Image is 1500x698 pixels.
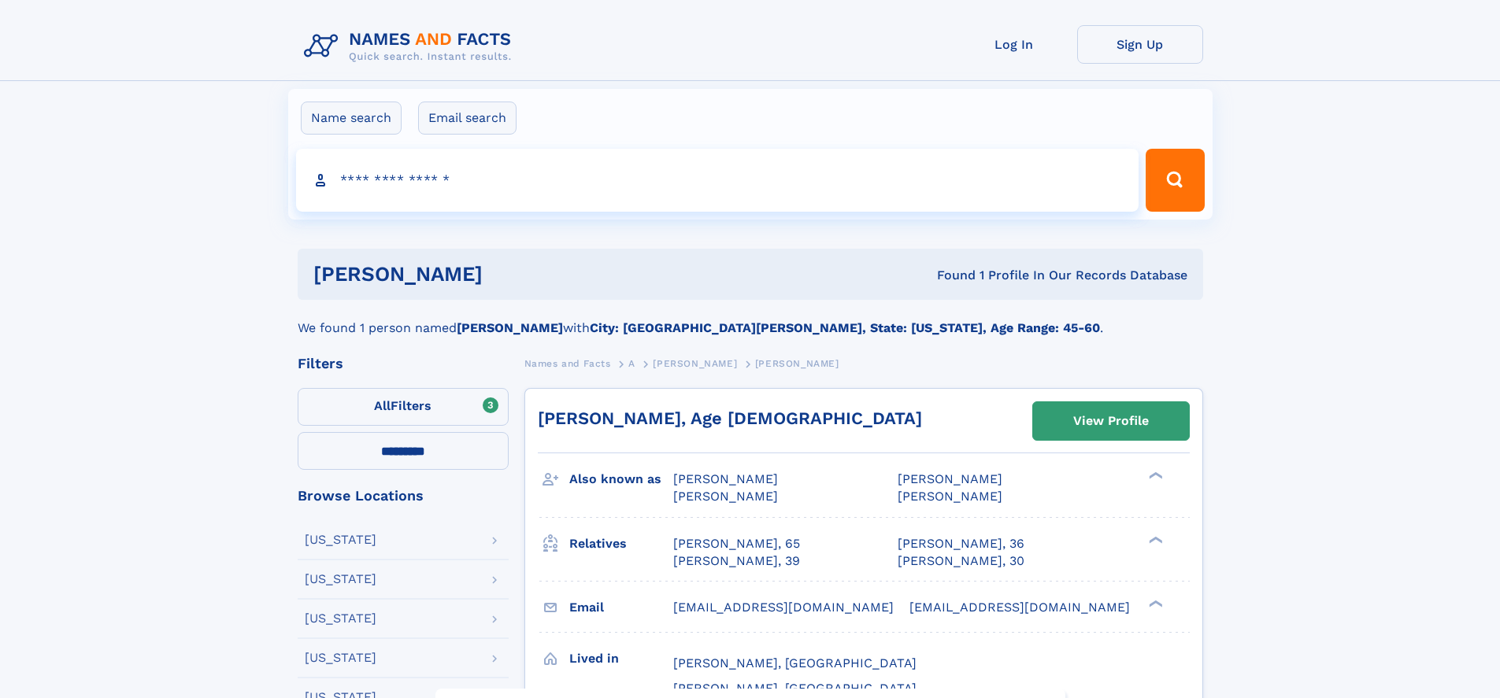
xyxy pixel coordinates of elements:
[538,408,922,428] a: [PERSON_NAME], Age [DEMOGRAPHIC_DATA]
[305,652,376,664] div: [US_STATE]
[305,573,376,585] div: [US_STATE]
[628,353,635,373] a: A
[628,358,635,369] span: A
[673,489,778,504] span: [PERSON_NAME]
[1033,402,1189,440] a: View Profile
[673,471,778,486] span: [PERSON_NAME]
[298,300,1203,338] div: We found 1 person named with .
[301,102,402,135] label: Name search
[898,471,1002,486] span: [PERSON_NAME]
[898,552,1024,570] a: [PERSON_NAME], 30
[305,612,376,625] div: [US_STATE]
[673,600,894,615] span: [EMAIL_ADDRESS][DOMAIN_NAME]
[418,102,517,135] label: Email search
[709,267,1187,284] div: Found 1 Profile In Our Records Database
[590,320,1100,335] b: City: [GEOGRAPHIC_DATA][PERSON_NAME], State: [US_STATE], Age Range: 45-60
[1145,534,1164,545] div: ❯
[313,264,710,284] h1: [PERSON_NAME]
[653,353,737,373] a: [PERSON_NAME]
[1145,471,1164,481] div: ❯
[305,534,376,546] div: [US_STATE]
[298,388,509,426] label: Filters
[298,489,509,503] div: Browse Locations
[569,530,673,557] h3: Relatives
[569,466,673,493] h3: Also known as
[673,656,917,670] span: [PERSON_NAME], [GEOGRAPHIC_DATA]
[298,356,509,371] div: Filters
[1077,25,1203,64] a: Sign Up
[569,645,673,672] h3: Lived in
[898,535,1024,552] a: [PERSON_NAME], 36
[296,149,1139,212] input: search input
[673,535,800,552] a: [PERSON_NAME], 65
[1145,598,1164,608] div: ❯
[673,552,800,570] a: [PERSON_NAME], 39
[951,25,1077,64] a: Log In
[569,594,673,621] h3: Email
[1073,403,1149,439] div: View Profile
[457,320,563,335] b: [PERSON_NAME]
[1146,149,1204,212] button: Search Button
[755,358,839,369] span: [PERSON_NAME]
[653,358,737,369] span: [PERSON_NAME]
[298,25,524,68] img: Logo Names and Facts
[673,681,917,696] span: [PERSON_NAME], [GEOGRAPHIC_DATA]
[374,398,391,413] span: All
[524,353,611,373] a: Names and Facts
[909,600,1130,615] span: [EMAIL_ADDRESS][DOMAIN_NAME]
[898,489,1002,504] span: [PERSON_NAME]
